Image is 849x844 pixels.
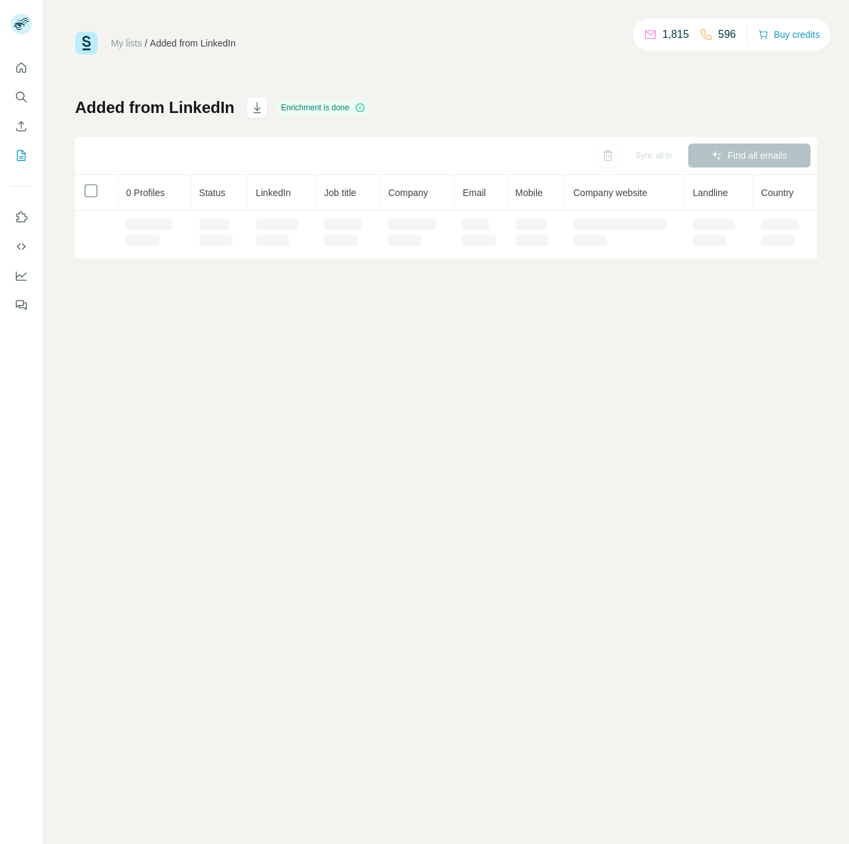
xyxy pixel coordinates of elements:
p: 596 [718,27,736,43]
div: Enrichment is done [277,100,369,116]
div: Added from LinkedIn [150,37,236,50]
span: 0 Profiles [126,187,165,198]
span: Landline [693,187,728,198]
span: Status [199,187,226,198]
a: My lists [111,38,142,49]
span: Company website [573,187,647,198]
li: / [145,37,147,50]
button: Use Surfe API [11,235,32,259]
button: Enrich CSV [11,114,32,138]
img: Surfe Logo [75,32,98,54]
p: 1,815 [662,27,689,43]
button: Quick start [11,56,32,80]
button: Use Surfe on LinkedIn [11,205,32,229]
button: Feedback [11,293,32,317]
h1: Added from LinkedIn [75,97,235,118]
span: Job title [324,187,356,198]
span: Company [388,187,428,198]
button: Search [11,85,32,109]
span: Country [761,187,794,198]
span: LinkedIn [256,187,291,198]
span: Email [462,187,486,198]
button: Buy credits [758,25,820,44]
span: Mobile [516,187,543,198]
button: My lists [11,144,32,167]
button: Dashboard [11,264,32,288]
